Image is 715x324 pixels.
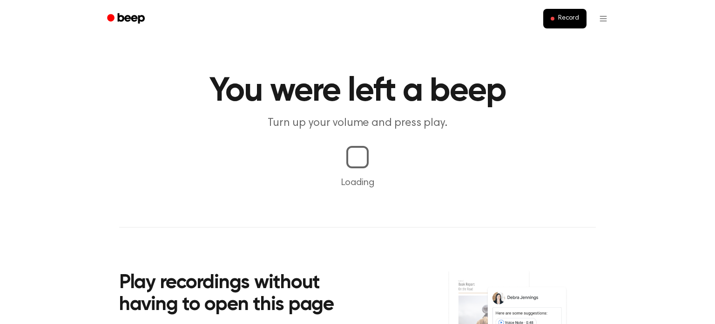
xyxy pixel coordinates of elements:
h2: Play recordings without having to open this page [119,272,370,317]
p: Turn up your volume and press play. [179,116,536,131]
span: Record [558,14,579,23]
button: Open menu [592,7,614,30]
a: Beep [101,10,153,28]
p: Loading [11,176,704,190]
h1: You were left a beep [119,75,596,108]
button: Record [543,9,587,28]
